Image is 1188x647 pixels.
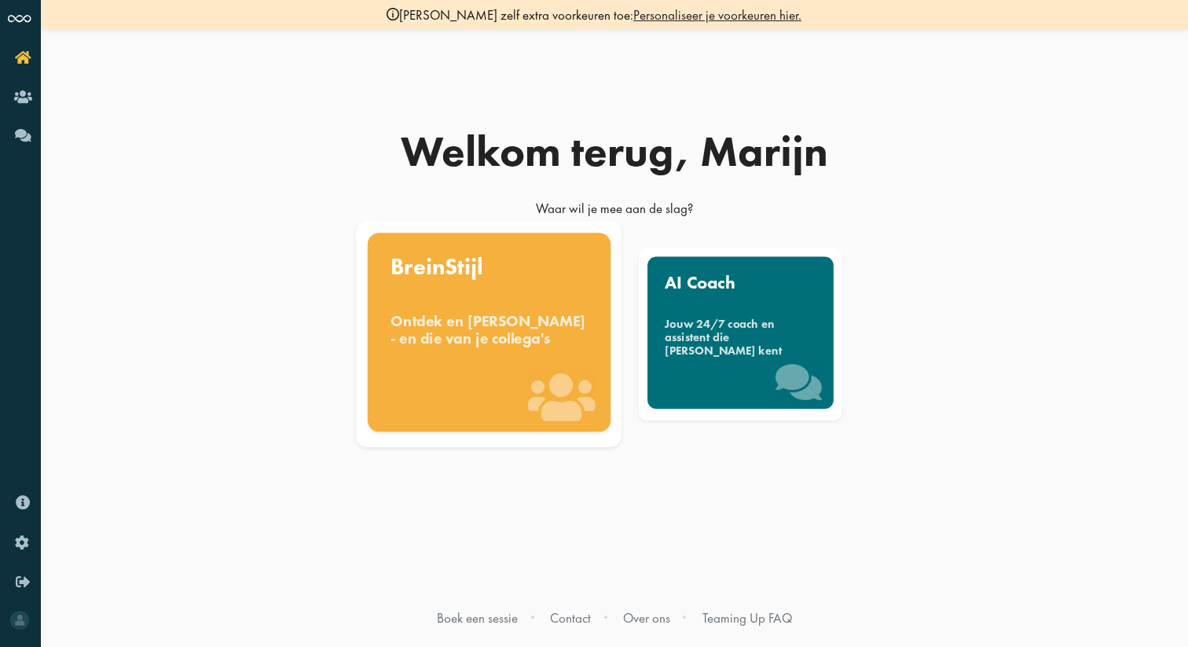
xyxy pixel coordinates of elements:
div: BreinStijl [390,255,588,278]
img: info-black.svg [387,8,399,20]
a: Over ons [623,609,670,627]
a: Personaliseer je voorkeuren hier. [633,6,801,24]
a: BreinStijl Ontdek en [PERSON_NAME] - en die van je collega's [370,236,608,432]
a: Contact [550,609,591,627]
div: Ontdek en [PERSON_NAME] - en die van je collega's [390,312,588,347]
a: AI Coach Jouw 24/7 coach en assistent die [PERSON_NAME] kent [621,236,860,432]
div: AI Coach [665,274,816,291]
a: Boek een sessie [437,609,518,627]
a: Teaming Up FAQ [702,609,792,627]
div: Jouw 24/7 coach en assistent die [PERSON_NAME] kent [665,317,816,357]
div: Welkom terug, Marijn [237,131,992,173]
div: Waar wil je mee aan de slag? [237,200,992,225]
